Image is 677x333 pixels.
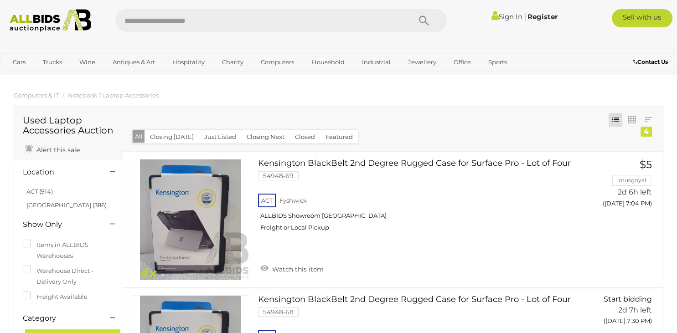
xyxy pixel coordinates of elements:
[23,314,96,323] h4: Category
[524,11,526,21] span: |
[270,265,324,273] span: Watch this item
[482,55,513,70] a: Sports
[633,57,670,67] a: Contact Us
[26,201,107,209] a: [GEOGRAPHIC_DATA] (386)
[580,159,655,212] a: $5 lotusgoyal 2d 6h left ([DATE] 7:04 PM)
[580,295,655,330] a: Start bidding 2d 7h left ([DATE] 7:30 PM)
[527,12,558,21] a: Register
[216,55,249,70] a: Charity
[166,55,211,70] a: Hospitality
[448,55,477,70] a: Office
[145,130,199,144] button: Closing [DATE]
[14,92,59,99] a: Computers & IT
[604,295,652,303] span: Start bidding
[23,266,114,287] label: Warehouse Direct - Delivery Only
[23,115,114,135] h1: Used Laptop Accessories Auction
[34,146,80,154] span: Alert this sale
[305,55,350,70] a: Household
[23,168,96,176] h4: Location
[633,58,668,65] b: Contact Us
[7,70,83,85] a: [GEOGRAPHIC_DATA]
[612,9,673,27] a: Sell with us
[26,188,53,195] a: ACT (914)
[641,127,652,137] div: 4
[401,9,447,32] button: Search
[68,92,159,99] a: Notebook / Laptop Accessories
[265,159,566,239] a: Kensington BlackBelt 2nd Degree Rugged Case for Surface Pro - Lot of Four 54948-69 ACT Fyshwick A...
[199,130,242,144] button: Just Listed
[241,130,290,144] button: Closing Next
[133,130,145,143] button: All
[7,55,31,70] a: Cars
[23,142,82,156] a: Alert this sale
[23,220,96,229] h4: Show Only
[107,55,161,70] a: Antiques & Art
[491,12,522,21] a: Sign In
[73,55,101,70] a: Wine
[23,240,114,261] label: Items in ALLBIDS Warehouses
[37,55,68,70] a: Trucks
[255,55,300,70] a: Computers
[258,261,326,275] a: Watch this item
[289,130,320,144] button: Closed
[402,55,442,70] a: Jewellery
[23,292,88,302] label: Freight Available
[640,158,652,171] span: $5
[356,55,397,70] a: Industrial
[5,9,96,32] img: Allbids.com.au
[320,130,358,144] button: Featured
